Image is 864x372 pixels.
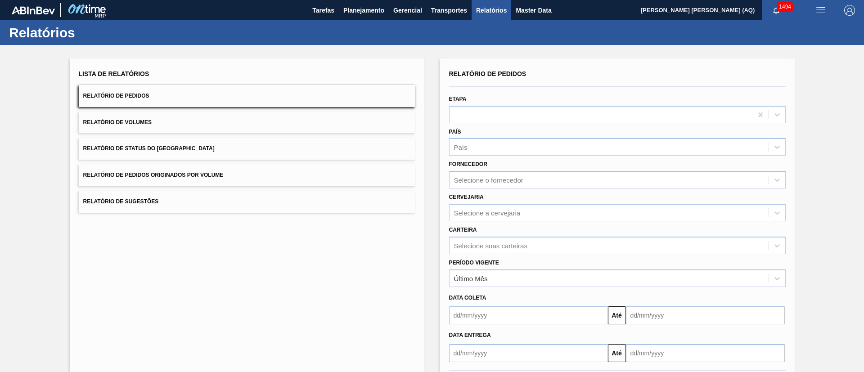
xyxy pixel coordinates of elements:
[626,344,785,362] input: dd/mm/yyyy
[454,274,488,282] div: Último Mês
[449,260,499,266] label: Período Vigente
[83,172,224,178] span: Relatório de Pedidos Originados por Volume
[79,191,415,213] button: Relatório de Sugestões
[449,194,484,200] label: Cervejaria
[83,145,215,152] span: Relatório de Status do [GEOGRAPHIC_DATA]
[516,5,551,16] span: Master Data
[393,5,422,16] span: Gerencial
[449,306,608,324] input: dd/mm/yyyy
[12,6,55,14] img: TNhmsLtSVTkK8tSr43FrP2fwEKptu5GPRR3wAAAABJRU5ErkJggg==
[312,5,334,16] span: Tarefas
[449,96,467,102] label: Etapa
[844,5,855,16] img: Logout
[79,70,149,77] span: Lista de Relatórios
[608,344,626,362] button: Até
[83,119,152,125] span: Relatório de Volumes
[762,4,791,17] button: Notificações
[449,129,461,135] label: País
[777,2,793,12] span: 1494
[83,198,159,205] span: Relatório de Sugestões
[449,344,608,362] input: dd/mm/yyyy
[9,27,169,38] h1: Relatórios
[79,85,415,107] button: Relatório de Pedidos
[449,161,487,167] label: Fornecedor
[449,295,486,301] span: Data coleta
[815,5,826,16] img: userActions
[449,70,526,77] span: Relatório de Pedidos
[454,176,523,184] div: Selecione o fornecedor
[626,306,785,324] input: dd/mm/yyyy
[79,112,415,134] button: Relatório de Volumes
[83,93,149,99] span: Relatório de Pedidos
[449,332,491,338] span: Data entrega
[343,5,384,16] span: Planejamento
[449,227,477,233] label: Carteira
[608,306,626,324] button: Até
[476,5,507,16] span: Relatórios
[454,209,521,216] div: Selecione a cervejaria
[79,164,415,186] button: Relatório de Pedidos Originados por Volume
[454,242,527,249] div: Selecione suas carteiras
[79,138,415,160] button: Relatório de Status do [GEOGRAPHIC_DATA]
[454,143,468,151] div: País
[431,5,467,16] span: Transportes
